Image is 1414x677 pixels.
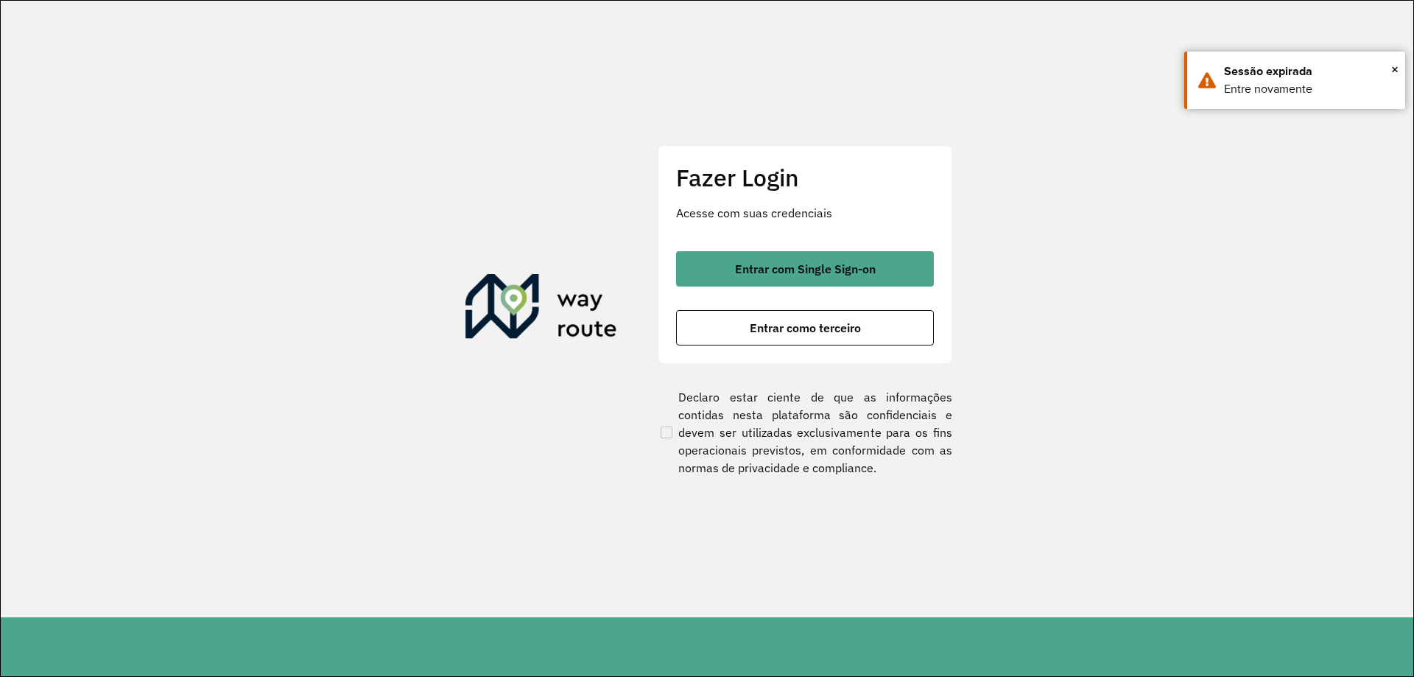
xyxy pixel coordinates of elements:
span: Entrar como terceiro [750,322,861,334]
div: Entre novamente [1224,80,1394,98]
p: Acesse com suas credenciais [676,204,934,222]
h2: Fazer Login [676,164,934,192]
span: × [1391,58,1399,80]
div: Sessão expirada [1224,63,1394,80]
span: Entrar com Single Sign-on [735,263,876,275]
label: Declaro estar ciente de que as informações contidas nesta plataforma são confidenciais e devem se... [658,388,952,477]
button: button [676,251,934,287]
button: Close [1391,58,1399,80]
button: button [676,310,934,345]
img: Roteirizador AmbevTech [465,274,617,345]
